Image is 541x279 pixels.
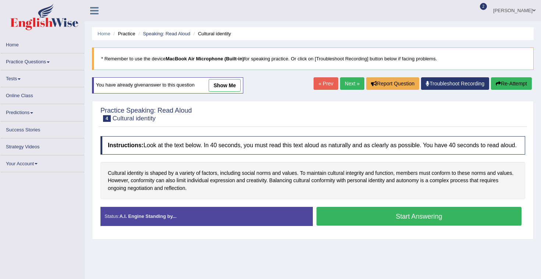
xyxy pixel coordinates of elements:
[317,207,521,226] button: Start Answering
[112,30,135,37] li: Practice
[98,31,110,36] a: Home
[0,121,84,136] a: Success Stories
[0,70,84,85] a: Tests
[100,107,192,122] h2: Practice Speaking: Read Aloud
[0,155,84,170] a: Your Account
[100,207,313,226] div: Status:
[119,213,176,219] strong: A.I. Engine Standing by...
[314,77,338,90] a: « Prev
[421,77,489,90] a: Troubleshoot Recording
[0,36,84,51] a: Home
[0,53,84,68] a: Practice Questions
[491,77,532,90] button: Re-Attempt
[366,77,419,90] button: Report Question
[340,77,364,90] a: Next »
[0,104,84,119] a: Predictions
[480,3,487,10] span: 2
[100,136,525,155] h4: Look at the text below. In 40 seconds, you must read this text aloud as naturally and as clearly ...
[192,30,231,37] li: Cultural identity
[92,47,534,70] blockquote: * Remember to use the device for speaking practice. Or click on [Troubleshoot Recording] button b...
[100,162,525,199] div: Cultural identity is shaped by a variety of factors, including social norms and values. To mainta...
[92,77,243,93] div: You have already given answer to this question
[166,56,244,61] b: MacBook Air Microphone (Built-in)
[108,142,144,148] b: Instructions:
[103,115,111,122] span: 4
[209,79,241,92] a: show me
[113,115,156,122] small: Cultural identity
[143,31,190,36] a: Speaking: Read Aloud
[0,138,84,153] a: Strategy Videos
[0,87,84,102] a: Online Class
